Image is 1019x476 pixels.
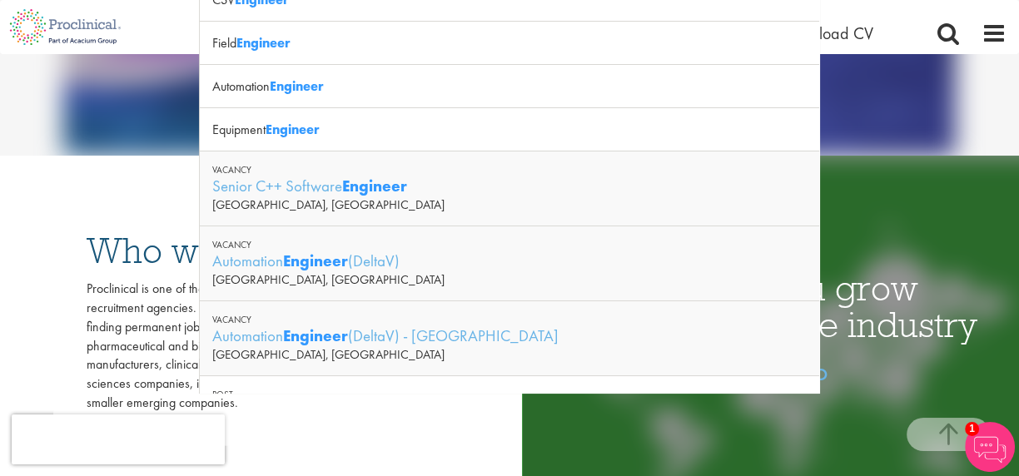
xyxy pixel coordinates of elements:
[12,414,225,464] iframe: reCAPTCHA
[212,325,807,346] div: Automation (DeltaV) - [GEOGRAPHIC_DATA]
[200,65,819,108] div: Automation
[965,422,1015,472] img: Chatbot
[87,232,411,269] h3: Who we are
[236,34,291,52] strong: Engineer
[212,164,807,176] div: Vacancy
[87,280,411,413] div: Proclinical is one of the leading international life sciences recruitment agencies. We assist exp...
[283,325,348,346] strong: Engineer
[799,22,873,44] a: Upload CV
[212,346,807,363] div: [GEOGRAPHIC_DATA], [GEOGRAPHIC_DATA]
[212,239,807,250] div: Vacancy
[266,121,320,138] strong: Engineer
[212,271,807,288] div: [GEOGRAPHIC_DATA], [GEOGRAPHIC_DATA]
[965,422,979,436] span: 1
[270,77,324,95] strong: Engineer
[200,22,819,65] div: Field
[212,314,807,325] div: Vacancy
[200,108,819,151] div: Equipment
[212,196,807,213] div: [GEOGRAPHIC_DATA], [GEOGRAPHIC_DATA]
[283,250,348,271] strong: Engineer
[342,176,407,196] strong: Engineer
[212,250,807,271] div: Automation (DeltaV)
[212,389,807,400] div: Post
[212,176,807,196] div: Senior C++ Software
